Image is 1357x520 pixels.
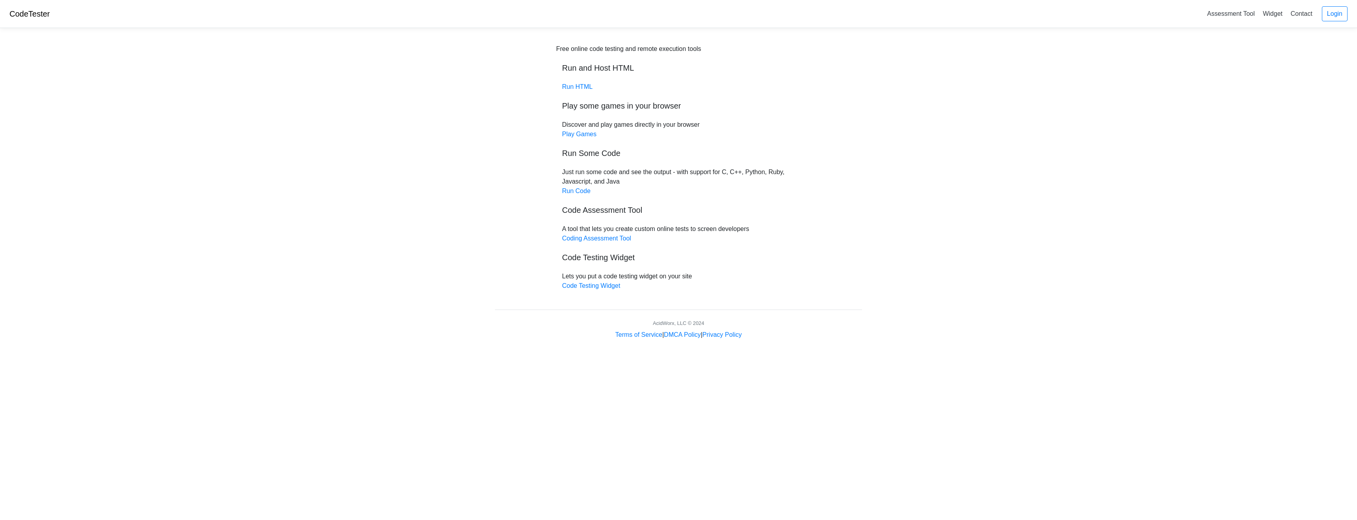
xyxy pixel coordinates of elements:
a: Play Games [562,131,596,137]
div: Free online code testing and remote execution tools [556,44,701,54]
a: DMCA Policy [664,331,701,338]
a: Run HTML [562,83,592,90]
a: Privacy Policy [703,331,742,338]
h5: Play some games in your browser [562,101,795,111]
a: CodeTester [9,9,50,18]
h5: Run Some Code [562,148,795,158]
a: Widget [1260,7,1286,20]
a: Run Code [562,188,590,194]
h5: Code Testing Widget [562,253,795,262]
a: Coding Assessment Tool [562,235,631,242]
div: AcidWorx, LLC © 2024 [653,319,704,327]
h5: Run and Host HTML [562,63,795,73]
div: Discover and play games directly in your browser Just run some code and see the output - with sup... [556,44,801,291]
a: Contact [1288,7,1316,20]
h5: Code Assessment Tool [562,205,795,215]
a: Login [1322,6,1348,21]
a: Assessment Tool [1204,7,1258,20]
a: Code Testing Widget [562,282,620,289]
div: | | [615,330,742,340]
a: Terms of Service [615,331,662,338]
